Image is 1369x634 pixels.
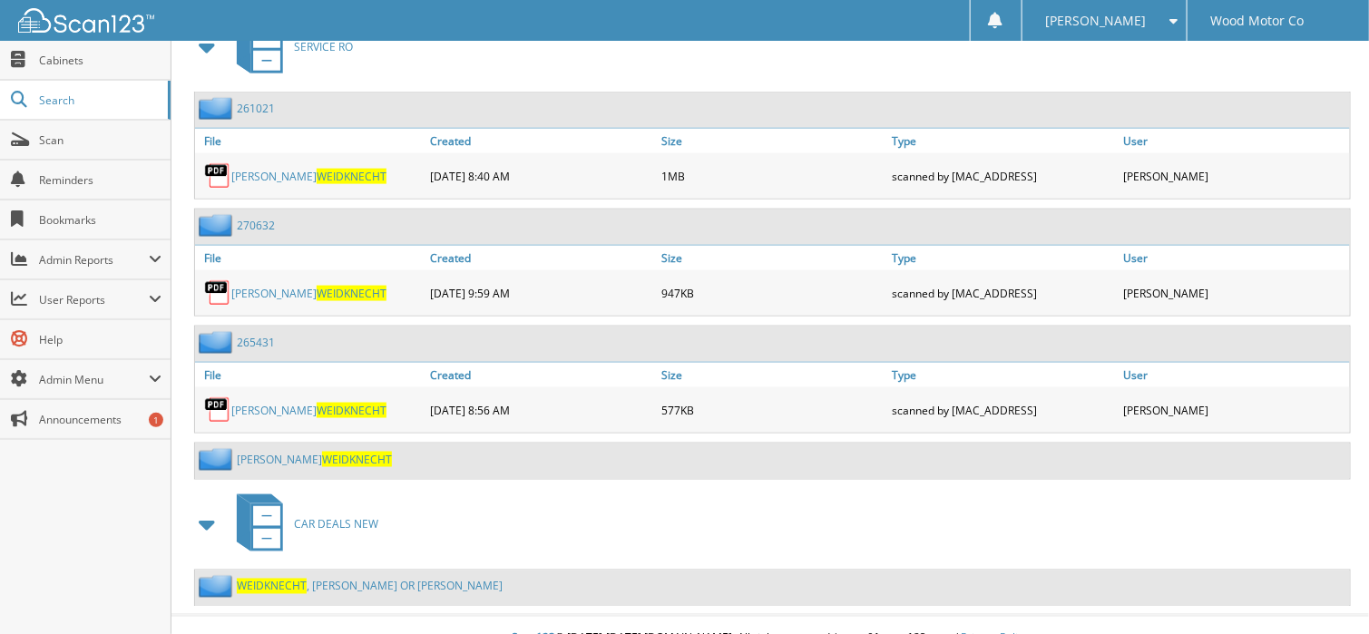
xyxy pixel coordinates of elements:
[237,452,392,467] a: [PERSON_NAME]WEIDKNECHT
[237,579,503,594] a: WEIDKNECHT, [PERSON_NAME] OR [PERSON_NAME]
[317,169,386,184] span: WEIDKNECHT
[426,129,658,153] a: Created
[888,275,1120,311] div: scanned by [MAC_ADDRESS]
[1045,15,1147,26] span: [PERSON_NAME]
[39,53,161,68] span: Cabinets
[426,246,658,270] a: Created
[426,392,658,428] div: [DATE] 8:56 AM
[199,575,237,598] img: folder2.png
[294,517,378,532] span: CAR DEALS NEW
[195,363,426,387] a: File
[231,286,386,301] a: [PERSON_NAME]WEIDKNECHT
[657,246,888,270] a: Size
[39,212,161,228] span: Bookmarks
[294,39,353,54] span: SERVICE RO
[1119,392,1350,428] div: [PERSON_NAME]
[1210,15,1304,26] span: Wood Motor Co
[888,363,1120,387] a: Type
[426,275,658,311] div: [DATE] 9:59 AM
[195,246,426,270] a: File
[426,158,658,194] div: [DATE] 8:40 AM
[1119,246,1350,270] a: User
[39,252,149,268] span: Admin Reports
[149,413,163,427] div: 1
[231,169,386,184] a: [PERSON_NAME]WEIDKNECHT
[39,132,161,148] span: Scan
[657,129,888,153] a: Size
[237,101,275,116] a: 261021
[226,11,353,83] a: SERVICE RO
[657,392,888,428] div: 577KB
[204,396,231,424] img: PDF.png
[199,331,237,354] img: folder2.png
[39,292,149,307] span: User Reports
[237,579,307,594] span: WEIDKNECHT
[39,172,161,188] span: Reminders
[657,275,888,311] div: 947KB
[426,363,658,387] a: Created
[657,363,888,387] a: Size
[888,158,1120,194] div: scanned by [MAC_ADDRESS]
[226,489,378,561] a: CAR DEALS NEW
[195,129,426,153] a: File
[888,246,1120,270] a: Type
[1119,275,1350,311] div: [PERSON_NAME]
[237,335,275,350] a: 265431
[18,8,154,33] img: scan123-logo-white.svg
[1278,547,1369,634] iframe: Chat Widget
[317,403,386,418] span: WEIDKNECHT
[39,372,149,387] span: Admin Menu
[199,214,237,237] img: folder2.png
[317,286,386,301] span: WEIDKNECHT
[322,452,392,467] span: WEIDKNECHT
[657,158,888,194] div: 1MB
[888,129,1120,153] a: Type
[204,162,231,190] img: PDF.png
[39,332,161,347] span: Help
[204,279,231,307] img: PDF.png
[199,97,237,120] img: folder2.png
[39,412,161,427] span: Announcements
[231,403,386,418] a: [PERSON_NAME]WEIDKNECHT
[888,392,1120,428] div: scanned by [MAC_ADDRESS]
[237,218,275,233] a: 270632
[1119,158,1350,194] div: [PERSON_NAME]
[1119,129,1350,153] a: User
[39,93,159,108] span: Search
[1119,363,1350,387] a: User
[199,448,237,471] img: folder2.png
